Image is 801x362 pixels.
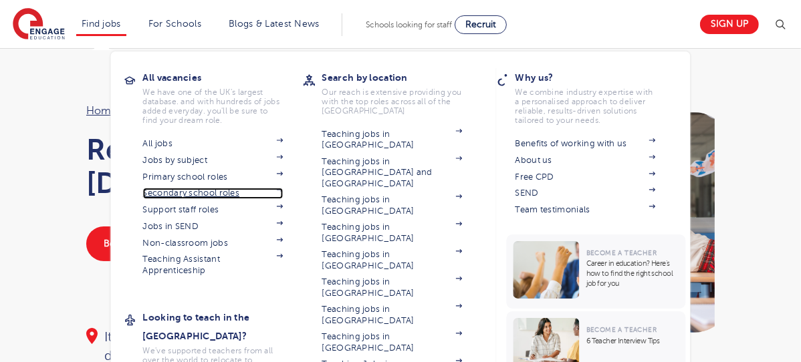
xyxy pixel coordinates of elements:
a: Team testimonials [516,204,656,215]
a: Teaching jobs in [GEOGRAPHIC_DATA] [322,304,463,326]
span: Recruit [465,19,496,29]
a: SEND [516,188,656,198]
a: All vacanciesWe have one of the UK's largest database. and with hundreds of jobs added everyday. ... [143,68,304,125]
a: Find jobs [82,19,121,29]
a: Teaching jobs in [GEOGRAPHIC_DATA] and [GEOGRAPHIC_DATA] [322,156,463,189]
a: About us [516,155,656,166]
img: Engage Education [13,8,65,41]
a: All jobs [143,138,283,149]
a: Free CPD [516,172,656,182]
a: Teaching Assistant Apprenticeship [143,254,283,276]
a: Teaching jobs in [GEOGRAPHIC_DATA] [322,277,463,299]
a: Teaching jobs in [GEOGRAPHIC_DATA] [322,331,463,353]
a: Sign up [700,15,759,34]
a: Teaching jobs in [GEOGRAPHIC_DATA] [322,194,463,216]
a: For Schools [148,19,201,29]
p: We combine industry expertise with a personalised approach to deliver reliable, results-driven so... [516,87,656,125]
h3: Search by location [322,68,483,87]
a: Teaching jobs in [GEOGRAPHIC_DATA] [322,222,463,244]
a: Home [86,105,117,117]
a: Benefits of working with us [86,226,237,261]
a: Jobs in SEND [143,221,283,232]
h3: Why us? [516,68,676,87]
span: Schools looking for staff [366,20,452,29]
a: Search by locationOur reach is extensive providing you with the top roles across all of the [GEOG... [322,68,483,116]
a: Secondary school roles [143,188,283,198]
p: 6 Teacher Interview Tips [586,336,679,346]
a: Jobs by subject [143,155,283,166]
a: Recruit [455,15,507,34]
a: Primary school roles [143,172,283,182]
span: Become a Teacher [586,326,657,333]
h1: Register with us [DATE]! [86,133,387,200]
a: Teaching jobs in [GEOGRAPHIC_DATA] [322,249,463,271]
a: Blogs & Latest News [229,19,320,29]
span: Become a Teacher [586,249,657,256]
h3: Looking to teach in the [GEOGRAPHIC_DATA]? [143,308,304,345]
a: Support staff roles [143,204,283,215]
a: Become a TeacherCareer in education? Here’s how to find the right school job for you [507,234,689,309]
nav: breadcrumb [86,102,387,120]
p: We have one of the UK's largest database. and with hundreds of jobs added everyday. you'll be sur... [143,87,283,125]
a: Benefits of working with us [516,138,656,149]
p: Career in education? Here’s how to find the right school job for you [586,258,679,289]
h3: All vacancies [143,68,304,87]
a: Non-classroom jobs [143,238,283,248]
a: Why us?We combine industry expertise with a personalised approach to deliver reliable, results-dr... [516,68,676,125]
p: Our reach is extensive providing you with the top roles across all of the [GEOGRAPHIC_DATA] [322,87,463,116]
a: Teaching jobs in [GEOGRAPHIC_DATA] [322,129,463,151]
